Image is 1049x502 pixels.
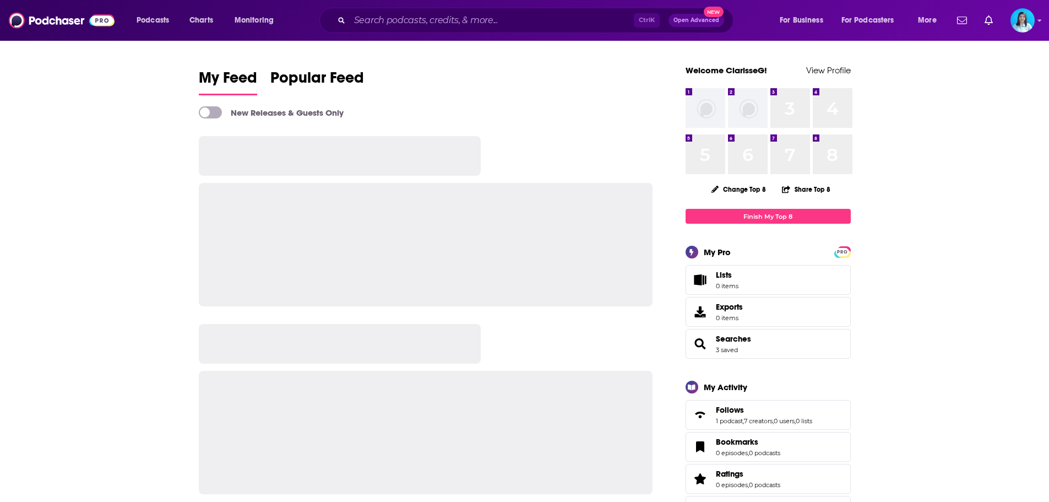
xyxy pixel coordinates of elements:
img: User Profile [1010,8,1035,33]
span: , [795,417,796,425]
span: 0 items [716,282,738,290]
span: Ctrl K [634,13,660,28]
a: 3 saved [716,346,738,354]
a: PRO [836,247,849,256]
input: Search podcasts, credits, & more... [350,12,634,29]
a: My Feed [199,68,257,95]
span: Podcasts [137,13,169,28]
a: 7 creators [744,417,773,425]
a: Lists [686,265,851,295]
span: My Feed [199,68,257,94]
span: Open Advanced [673,18,719,23]
img: Podchaser - Follow, Share and Rate Podcasts [9,10,115,31]
button: open menu [227,12,288,29]
a: Ratings [716,469,780,479]
span: Lists [689,272,711,288]
span: Ratings [686,464,851,494]
a: Ratings [689,471,711,487]
span: Lists [716,270,738,280]
span: Bookmarks [686,432,851,462]
a: Show notifications dropdown [953,11,971,30]
a: Bookmarks [689,439,711,455]
span: Popular Feed [270,68,364,94]
span: , [748,481,749,489]
button: open menu [910,12,950,29]
span: , [773,417,774,425]
img: missing-image.png [728,88,768,128]
a: View Profile [806,65,851,75]
button: open menu [772,12,837,29]
a: 0 lists [796,417,812,425]
div: My Activity [704,382,747,392]
a: Follows [689,407,711,423]
a: Popular Feed [270,68,364,95]
span: , [743,417,744,425]
a: Searches [689,336,711,352]
a: 0 users [774,417,795,425]
button: Open AdvancedNew [668,14,724,27]
a: 0 episodes [716,449,748,457]
a: Bookmarks [716,437,780,447]
a: 1 podcast [716,417,743,425]
span: Exports [716,302,743,312]
a: 0 episodes [716,481,748,489]
span: Follows [716,405,744,415]
a: Finish My Top 8 [686,209,851,224]
span: Follows [686,400,851,430]
a: 0 podcasts [749,481,780,489]
a: Welcome ClarisseG! [686,65,767,75]
span: New [704,7,724,17]
a: Searches [716,334,751,344]
button: Share Top 8 [781,179,831,200]
span: PRO [836,248,849,256]
a: Show notifications dropdown [980,11,997,30]
span: Searches [686,329,851,359]
span: Logged in as ClarisseG [1010,8,1035,33]
span: Charts [189,13,213,28]
button: Show profile menu [1010,8,1035,33]
span: For Podcasters [841,13,894,28]
span: More [918,13,937,28]
span: , [748,449,749,457]
div: My Pro [704,247,731,257]
a: Exports [686,297,851,327]
a: Follows [716,405,812,415]
span: Exports [689,304,711,320]
span: Lists [716,270,732,280]
button: open menu [834,12,910,29]
span: For Business [780,13,823,28]
img: missing-image.png [686,88,725,128]
span: Bookmarks [716,437,758,447]
a: 0 podcasts [749,449,780,457]
div: Search podcasts, credits, & more... [330,8,744,33]
a: New Releases & Guests Only [199,106,344,118]
span: Monitoring [235,13,274,28]
button: open menu [129,12,183,29]
button: Change Top 8 [705,182,773,196]
a: Charts [182,12,220,29]
span: Ratings [716,469,743,479]
span: 0 items [716,314,743,322]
